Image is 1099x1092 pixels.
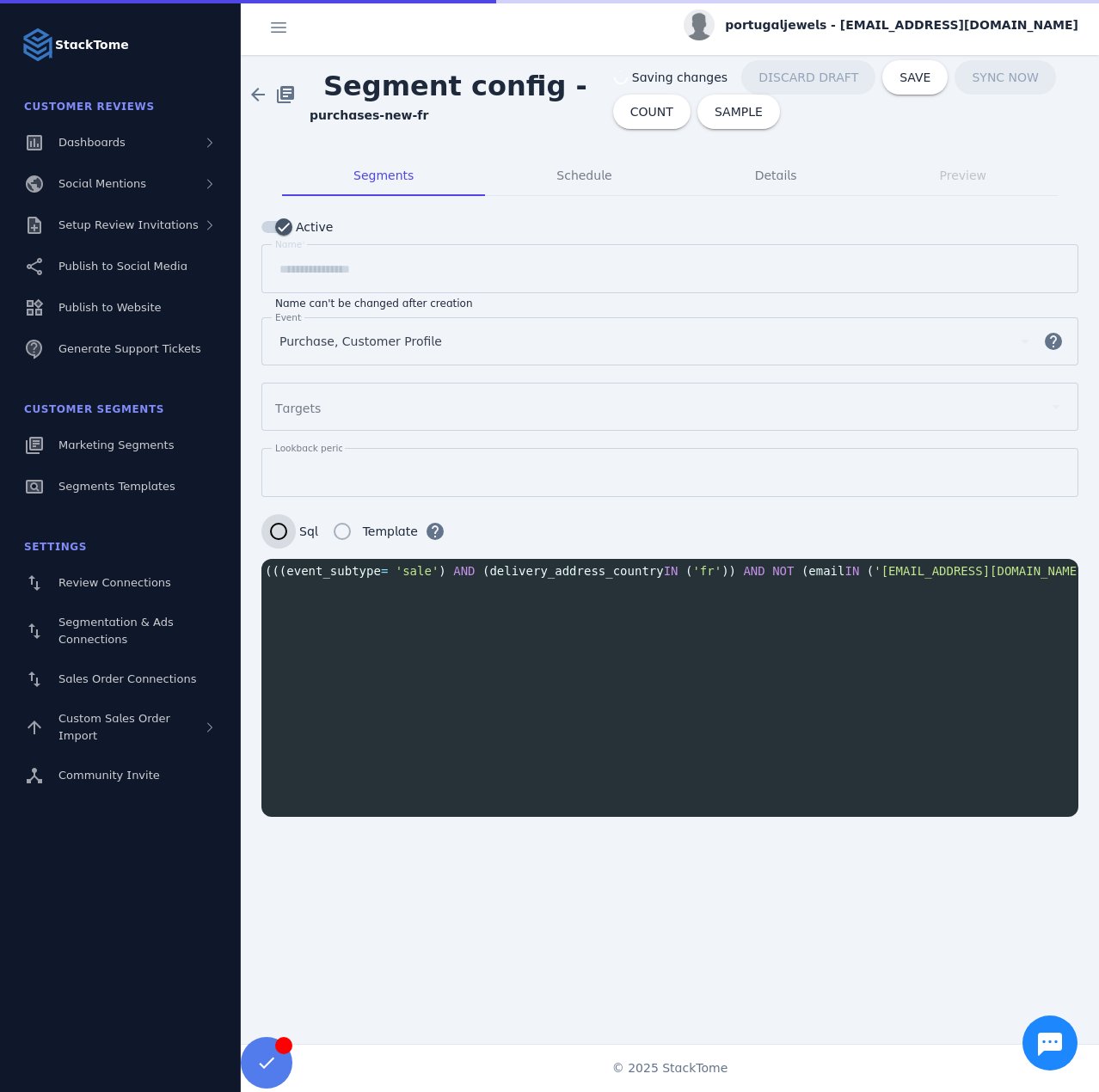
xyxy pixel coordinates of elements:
span: '[EMAIL_ADDRESS][DOMAIN_NAME]' [874,564,1091,578]
span: Customer Reviews [24,101,155,113]
span: Segmentation & Ads Connections [58,616,174,646]
mat-radio-group: Segment config type [261,514,418,549]
a: Marketing Segments [10,426,230,464]
mat-form-field: Segment targets [261,383,1078,448]
span: COUNT [630,106,673,118]
span: © 2025 StackTome [612,1059,728,1077]
span: Dashboards [58,136,126,149]
span: AND [453,564,475,578]
mat-form-field: Segment events [261,317,1078,383]
span: Segments [353,169,414,181]
span: ( [685,564,692,578]
mat-label: Lookback period [275,443,350,453]
span: Saving changes [632,69,728,87]
span: Social Mentions [58,177,146,190]
button: SAMPLE [697,95,780,129]
button: COUNT [613,95,691,129]
span: Setup Review Invitations [58,218,199,231]
a: Segmentation & Ads Connections [10,605,230,657]
mat-icon: library_books [275,84,296,105]
span: Schedule [556,169,611,181]
span: Custom Sales Order Import [58,712,170,742]
label: Sql [296,521,318,542]
a: Community Invite [10,757,230,794]
span: Segment config - [310,56,601,116]
span: Details [755,169,797,181]
div: Segment sql [261,559,1078,817]
span: NOT [772,564,794,578]
mat-label: Name [275,239,302,249]
span: Sales Order Connections [58,672,196,685]
mat-label: Events [275,312,306,322]
span: portugaljewels - [EMAIL_ADDRESS][DOMAIN_NAME] [725,16,1078,34]
span: Purchase, Customer Profile [279,331,442,352]
span: IN [844,564,859,578]
mat-hint: Name can't be changed after creation [275,293,473,310]
span: 'fr' [692,564,721,578]
button: SAVE [882,60,948,95]
span: Settings [24,541,87,553]
span: )) [721,564,736,578]
span: Marketing Segments [58,439,174,451]
span: IN [664,564,678,578]
span: SAVE [899,71,930,83]
img: Logo image [21,28,55,62]
span: ( [482,564,489,578]
span: ( [867,564,874,578]
mat-label: Targets [275,402,321,415]
span: Publish to Website [58,301,161,314]
a: Sales Order Connections [10,660,230,698]
button: portugaljewels - [EMAIL_ADDRESS][DOMAIN_NAME] [684,9,1078,40]
mat-form-field: Segment name [261,244,1078,310]
span: Review Connections [58,576,171,589]
a: Publish to Social Media [10,248,230,285]
a: Segments Templates [10,468,230,506]
span: ( [801,564,808,578]
span: SAMPLE [715,106,763,118]
span: ) [439,564,445,578]
strong: purchases-new-fr [310,108,428,122]
span: = [381,564,388,578]
span: Generate Support Tickets [58,342,201,355]
span: Community Invite [58,769,160,782]
label: Active [292,217,333,237]
strong: StackTome [55,36,129,54]
span: 'sale' [396,564,439,578]
label: Template [359,521,418,542]
a: Generate Support Tickets [10,330,230,368]
span: Customer Segments [24,403,164,415]
a: Publish to Website [10,289,230,327]
span: AND [743,564,764,578]
span: ((( [265,564,286,578]
mat-icon: help [1033,331,1074,352]
span: Publish to Social Media [58,260,187,273]
span: Segments Templates [58,480,175,493]
img: profile.jpg [684,9,715,40]
a: Review Connections [10,564,230,602]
